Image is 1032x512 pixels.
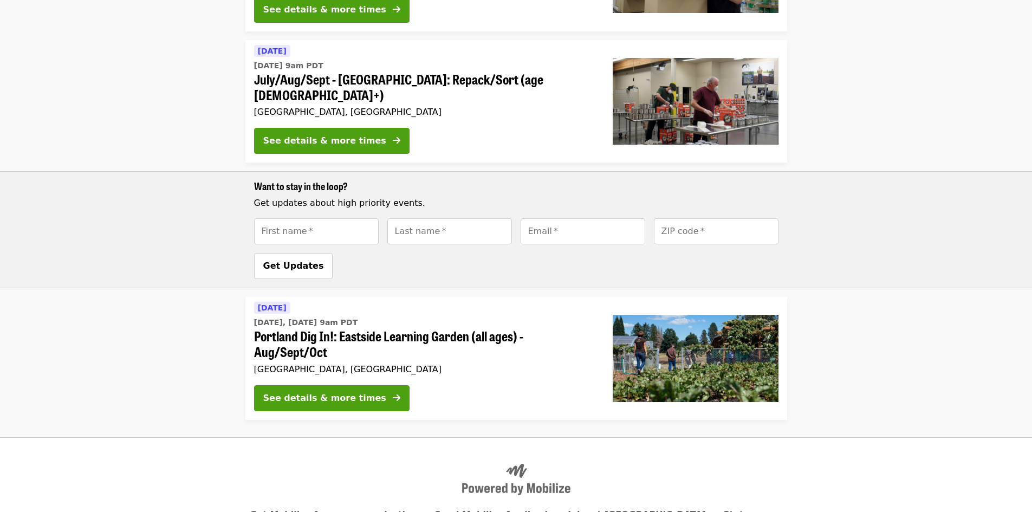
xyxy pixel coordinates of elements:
i: arrow-right icon [393,135,400,146]
img: Portland Dig In!: Eastside Learning Garden (all ages) - Aug/Sept/Oct organized by Oregon Food Bank [613,315,778,401]
div: [GEOGRAPHIC_DATA], [GEOGRAPHIC_DATA] [254,364,595,374]
span: Get Updates [263,261,324,271]
span: Get updates about high priority events. [254,198,425,208]
span: Portland Dig In!: Eastside Learning Garden (all ages) - Aug/Sept/Oct [254,328,595,360]
div: See details & more times [263,392,386,405]
button: See details & more times [254,128,410,154]
div: See details & more times [263,134,386,147]
input: [object Object] [654,218,778,244]
span: Want to stay in the loop? [254,179,348,193]
button: Get Updates [254,253,333,279]
div: See details & more times [263,3,386,16]
span: July/Aug/Sept - [GEOGRAPHIC_DATA]: Repack/Sort (age [DEMOGRAPHIC_DATA]+) [254,72,595,103]
span: [DATE] [258,47,287,55]
input: [object Object] [254,218,379,244]
div: [GEOGRAPHIC_DATA], [GEOGRAPHIC_DATA] [254,107,595,117]
time: [DATE], [DATE] 9am PDT [254,317,358,328]
i: arrow-right icon [393,4,400,15]
a: See details for "July/Aug/Sept - Portland: Repack/Sort (age 16+)" [245,40,787,163]
span: [DATE] [258,303,287,312]
input: [object Object] [387,218,512,244]
i: arrow-right icon [393,393,400,403]
button: See details & more times [254,385,410,411]
input: [object Object] [521,218,645,244]
a: See details for "Portland Dig In!: Eastside Learning Garden (all ages) - Aug/Sept/Oct" [245,297,787,420]
img: July/Aug/Sept - Portland: Repack/Sort (age 16+) organized by Oregon Food Bank [613,58,778,145]
time: [DATE] 9am PDT [254,60,323,72]
img: Powered by Mobilize [462,464,570,495]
